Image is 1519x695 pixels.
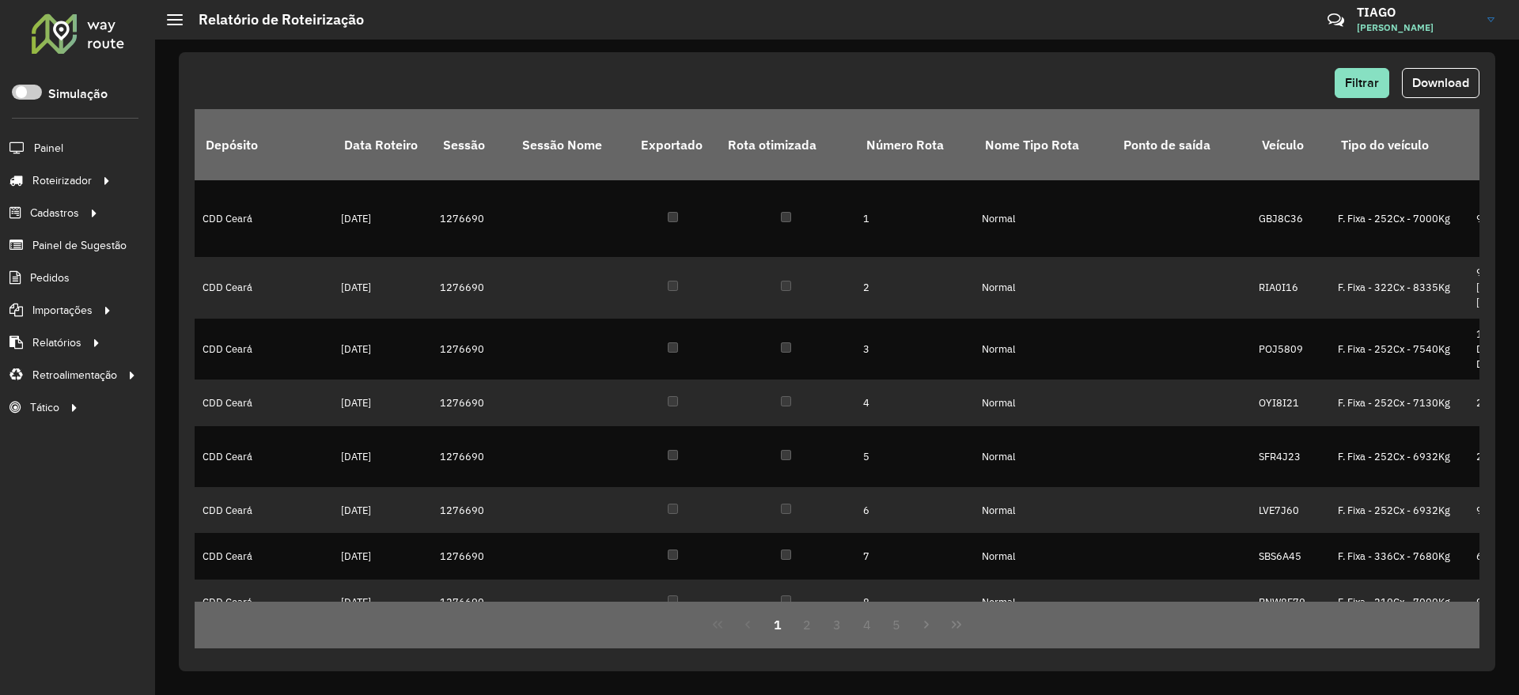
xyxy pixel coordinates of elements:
td: Normal [974,533,1112,579]
td: 1276690 [432,319,511,380]
button: Last Page [941,610,972,640]
h3: TIAGO [1357,5,1475,20]
td: F. Fixa - 210Cx - 7000Kg [1330,580,1468,625]
span: Importações [32,302,93,319]
td: F. Fixa - 252Cx - 7540Kg [1330,319,1468,380]
td: [DATE] [333,319,432,380]
button: 3 [822,610,852,640]
td: 6 [855,487,974,533]
td: F. Fixa - 252Cx - 6932Kg [1330,426,1468,488]
td: OYI8I21 [1251,380,1330,425]
td: [DATE] [333,257,432,319]
td: 1276690 [432,580,511,625]
td: CDD Ceará [195,487,333,533]
td: [DATE] [333,580,432,625]
button: 2 [792,610,822,640]
span: Download [1412,76,1469,89]
td: CDD Ceará [195,426,333,488]
button: Download [1402,68,1479,98]
span: [PERSON_NAME] [1357,21,1475,35]
span: Pedidos [30,270,70,286]
th: Sessão [432,109,511,180]
th: Rota otimizada [717,109,855,180]
td: CDD Ceará [195,257,333,319]
td: [DATE] [333,487,432,533]
span: Relatórios [32,334,81,351]
td: Normal [974,380,1112,425]
td: CDD Ceará [195,380,333,425]
td: SFR4J23 [1251,426,1330,488]
td: [DATE] [333,533,432,579]
td: SBS6A45 [1251,533,1330,579]
th: Sessão Nome [511,109,630,180]
th: Data Roteiro [333,109,432,180]
a: Contato Rápido [1319,3,1353,37]
td: Normal [974,180,1112,257]
td: POJ5809 [1251,319,1330,380]
th: Tipo do veículo [1330,109,1468,180]
td: 1276690 [432,426,511,488]
td: [DATE] [333,380,432,425]
th: Exportado [630,109,717,180]
span: Tático [30,399,59,416]
td: GBJ8C36 [1251,180,1330,257]
button: 1 [763,610,793,640]
td: Normal [974,580,1112,625]
td: 1276690 [432,533,511,579]
td: 7 [855,533,974,579]
td: CDD Ceará [195,533,333,579]
td: [DATE] [333,426,432,488]
td: F. Fixa - 252Cx - 7000Kg [1330,180,1468,257]
th: Nome Tipo Rota [974,109,1112,180]
td: Normal [974,257,1112,319]
td: 8 [855,580,974,625]
td: 1 [855,180,974,257]
td: PNW8F79 [1251,580,1330,625]
td: 1276690 [432,257,511,319]
td: 1276690 [432,380,511,425]
td: 5 [855,426,974,488]
td: RIA0I16 [1251,257,1330,319]
td: F. Fixa - 252Cx - 7130Kg [1330,380,1468,425]
td: Normal [974,426,1112,488]
td: Normal [974,487,1112,533]
td: 4 [855,380,974,425]
td: [DATE] [333,180,432,257]
td: 1276690 [432,180,511,257]
th: Depósito [195,109,333,180]
label: Simulação [48,85,108,104]
button: 4 [852,610,882,640]
span: Cadastros [30,205,79,221]
td: CDD Ceará [195,580,333,625]
td: F. Fixa - 252Cx - 6932Kg [1330,487,1468,533]
button: Filtrar [1335,68,1389,98]
span: Filtrar [1345,76,1379,89]
span: Painel de Sugestão [32,237,127,254]
button: Next Page [911,610,941,640]
th: Ponto de saída [1112,109,1251,180]
h2: Relatório de Roteirização [183,11,364,28]
td: 2 [855,257,974,319]
td: 3 [855,319,974,380]
th: Número Rota [855,109,974,180]
span: Retroalimentação [32,367,117,383]
td: LVE7J60 [1251,487,1330,533]
td: CDD Ceará [195,319,333,380]
span: Roteirizador [32,172,92,189]
td: F. Fixa - 336Cx - 7680Kg [1330,533,1468,579]
td: 1276690 [432,487,511,533]
td: F. Fixa - 322Cx - 8335Kg [1330,257,1468,319]
button: 5 [882,610,912,640]
span: Painel [34,140,63,157]
td: CDD Ceará [195,180,333,257]
td: Normal [974,319,1112,380]
th: Veículo [1251,109,1330,180]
